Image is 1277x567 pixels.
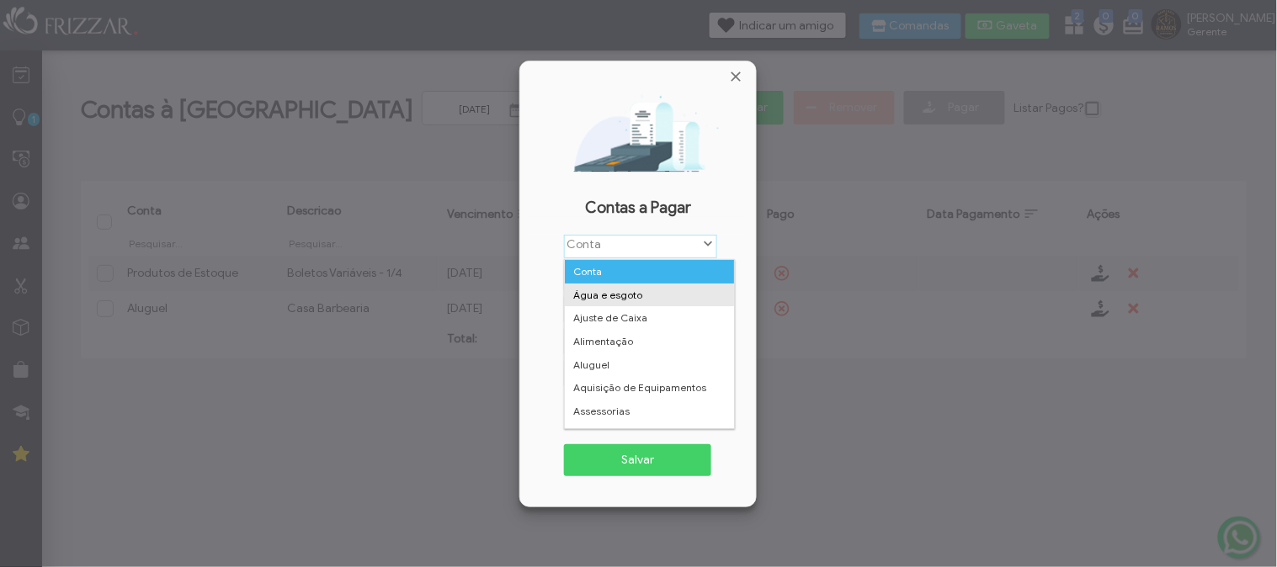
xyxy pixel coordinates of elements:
[565,260,734,283] li: Conta
[530,199,746,217] span: Contas a Pagar
[727,68,744,85] a: Fechar
[564,444,711,476] button: Salvar
[533,88,743,172] img: Nova Conta
[565,236,701,252] label: Conta
[565,283,734,307] li: Água e esgoto
[565,330,734,353] li: Alimentação
[565,400,734,423] li: Assessorias
[565,353,734,377] li: Aluguel
[576,448,700,473] span: Salvar
[565,376,734,400] li: Aquisição de Equipamentos
[565,306,734,330] li: Ajuste de Caixa
[565,422,734,446] li: Cartão de Crédito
